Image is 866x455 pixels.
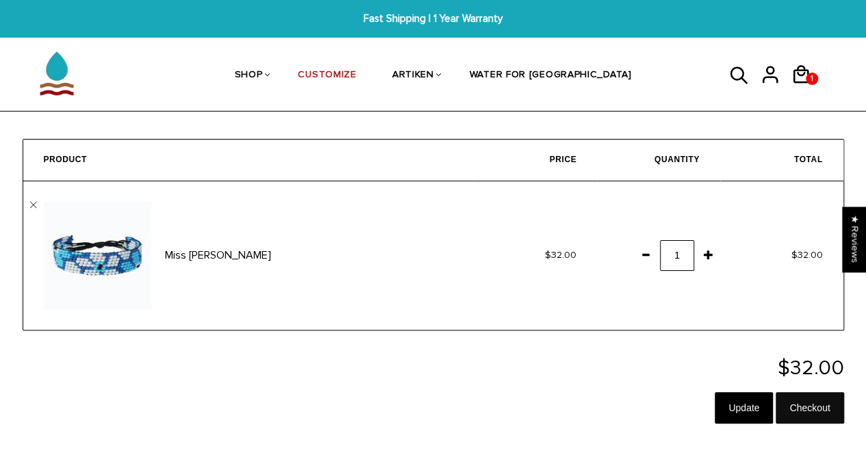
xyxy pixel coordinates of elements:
th: Quantity [597,140,720,181]
a: 1 [791,89,822,91]
th: Price [474,140,597,181]
span: $32.00 [545,249,576,261]
a: CUSTOMIZE [298,40,356,112]
img: Handmade Beaded ArtiKen Miss Daisy Blue and White Bracelet [44,202,151,309]
a: SHOP [235,40,263,112]
input: Update [715,392,773,424]
th: Total [720,140,843,181]
th: Product [23,140,474,181]
a: Miss [PERSON_NAME] [165,248,271,262]
span: Fast Shipping | 1 Year Warranty [268,11,598,27]
span: 1 [807,69,817,88]
input: Checkout [776,392,843,424]
span: $32.00 [791,249,823,261]
a: WATER FOR [GEOGRAPHIC_DATA] [470,40,632,112]
a: ARTIKEN [392,40,434,112]
div: Click to open Judge.me floating reviews tab [843,207,866,272]
span: $32.00 [778,355,844,380]
a:  [30,202,37,209]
